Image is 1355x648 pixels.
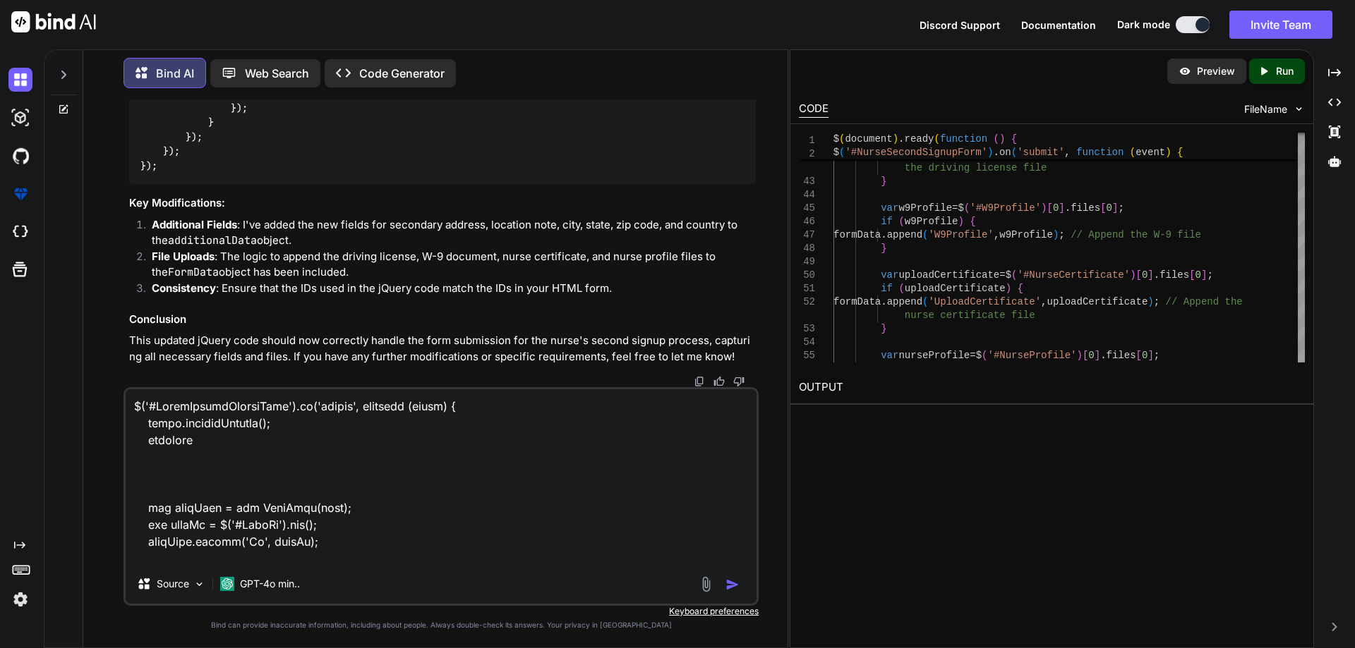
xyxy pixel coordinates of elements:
[987,147,993,158] span: )
[8,220,32,244] img: cloudideIcon
[799,322,815,336] div: 53
[1160,269,1189,281] span: files
[799,349,815,362] div: 55
[799,101,829,118] div: CODE
[904,283,1005,294] span: uploadCertificate
[994,229,999,240] span: ,
[970,350,975,361] span: =
[886,229,922,240] span: append
[1118,202,1124,214] span: ;
[898,216,904,227] span: (
[1100,350,1106,361] span: .
[982,350,987,361] span: (
[1021,19,1096,31] span: Documentation
[898,350,970,361] span: nurseProfile
[922,149,928,160] span: (
[8,587,32,611] img: settings
[904,162,1047,173] span: the driving license file
[928,296,1041,307] span: 'UploadCertificate'
[934,133,940,145] span: (
[1293,103,1305,115] img: chevron down
[1148,269,1153,281] span: ]
[1165,296,1242,307] span: // Append the
[799,255,815,269] div: 49
[799,336,815,349] div: 54
[1106,350,1136,361] span: files
[1047,202,1052,214] span: [
[970,216,975,227] span: {
[799,202,815,215] div: 45
[904,216,958,227] span: w9Profile
[140,281,756,300] li: : Ensure that the IDs used in the jQuery code match the IDs in your HTML form.
[129,312,756,328] h3: Conclusion
[1017,269,1130,281] span: '#NurseCertificate'
[140,249,756,281] li: : The logic to append the driving license, W-9 document, nurse certificate, and nurse profile fil...
[1005,283,1011,294] span: )
[1177,147,1183,158] span: {
[152,250,215,263] strong: File Uploads
[1183,149,1188,160] span: ;
[1017,147,1064,158] span: 'submit'
[1076,147,1124,158] span: function
[881,269,898,281] span: var
[999,133,1005,145] span: )
[220,577,234,591] img: GPT-4o mini
[839,133,845,145] span: (
[1142,269,1148,281] span: 0
[886,149,922,160] span: append
[1136,147,1165,158] span: event
[245,65,309,82] p: Web Search
[799,175,815,188] div: 43
[152,281,216,295] strong: Consistency
[920,19,1000,31] span: Discord Support
[1071,202,1100,214] span: files
[1011,269,1017,281] span: (
[1148,296,1153,307] span: )
[1041,202,1047,214] span: )
[833,149,881,160] span: formData
[140,217,756,249] li: : I've added the new fields for secondary address, location note, city, state, zip code, and coun...
[1136,269,1141,281] span: [
[1059,229,1064,240] span: ;
[999,269,1005,281] span: =
[1153,296,1159,307] span: ;
[999,229,1053,240] span: w9Profile
[1083,350,1088,361] span: [
[904,133,934,145] span: ready
[845,133,892,145] span: document
[833,229,881,240] span: formData
[881,229,886,240] span: .
[1005,269,1011,281] span: $
[922,229,928,240] span: (
[881,350,898,361] span: var
[999,147,1011,158] span: on
[881,176,886,187] span: }
[1094,149,1177,160] span: drivingLicense
[881,296,886,307] span: .
[799,147,815,161] span: 2
[940,133,987,145] span: function
[156,65,194,82] p: Bind AI
[898,269,999,281] span: uploadCertificate
[1076,350,1082,361] span: )
[8,106,32,130] img: darkAi-studio
[881,149,886,160] span: .
[952,202,958,214] span: =
[833,296,881,307] span: formData
[799,282,815,295] div: 51
[975,350,981,361] span: $
[1021,18,1096,32] button: Documentation
[11,11,96,32] img: Bind AI
[898,283,904,294] span: (
[129,195,756,212] h3: Key Modifications:
[799,134,815,147] span: 1
[1201,269,1207,281] span: ]
[799,295,815,309] div: 52
[1088,149,1094,160] span: ,
[1130,147,1136,158] span: (
[140,73,722,100] span: 'An error occurred: '
[922,296,928,307] span: (
[168,265,219,279] code: FormData
[839,147,845,158] span: (
[124,606,759,617] p: Keyboard preferences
